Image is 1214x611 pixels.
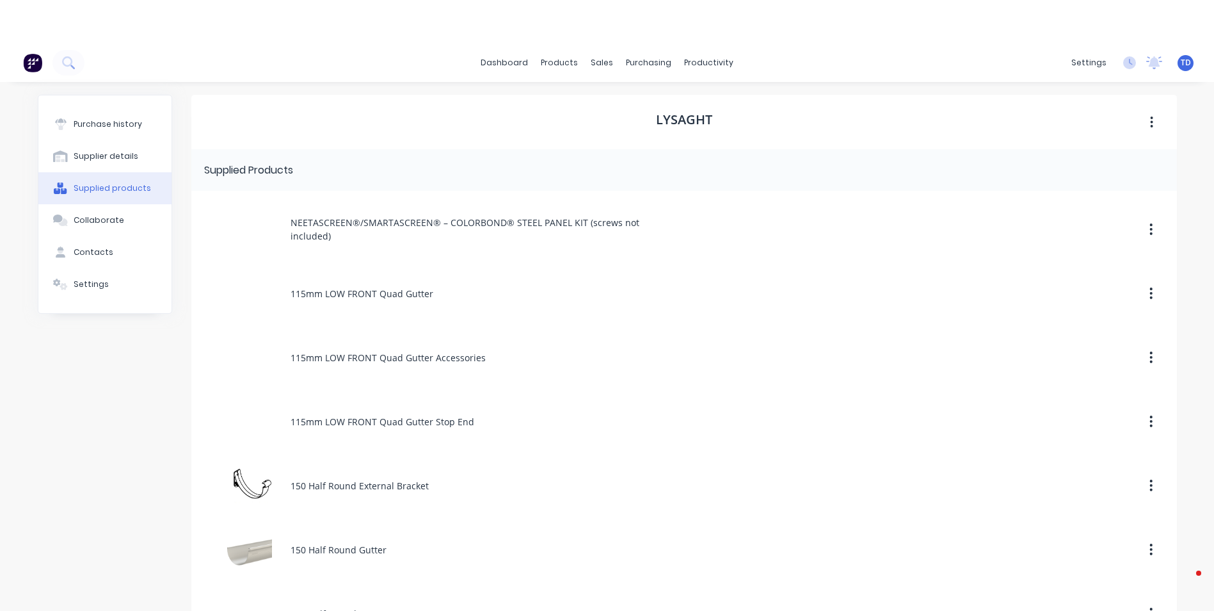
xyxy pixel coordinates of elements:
button: Settings [38,268,172,300]
h1: Lysaght [656,112,712,127]
div: settings [1065,53,1113,72]
div: purchasing [619,53,678,72]
img: Factory [23,53,42,72]
iframe: Intercom live chat [1170,567,1201,598]
div: Supplier details [74,151,138,162]
span: TD [1181,57,1191,69]
div: productivity [678,53,740,72]
div: Settings [74,279,109,290]
button: Collaborate [38,204,172,236]
button: Contacts [38,236,172,268]
div: Supplied Products [204,163,293,178]
button: Purchase history [38,108,172,140]
div: Contacts [74,247,113,258]
div: Collaborate [74,215,124,226]
div: sales [584,53,619,72]
div: Supplied products [74,183,151,194]
a: dashboard [474,53,534,72]
div: products [534,53,584,72]
div: Purchase history [74,118,142,130]
button: Supplied products [38,172,172,204]
button: Supplier details [38,140,172,172]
